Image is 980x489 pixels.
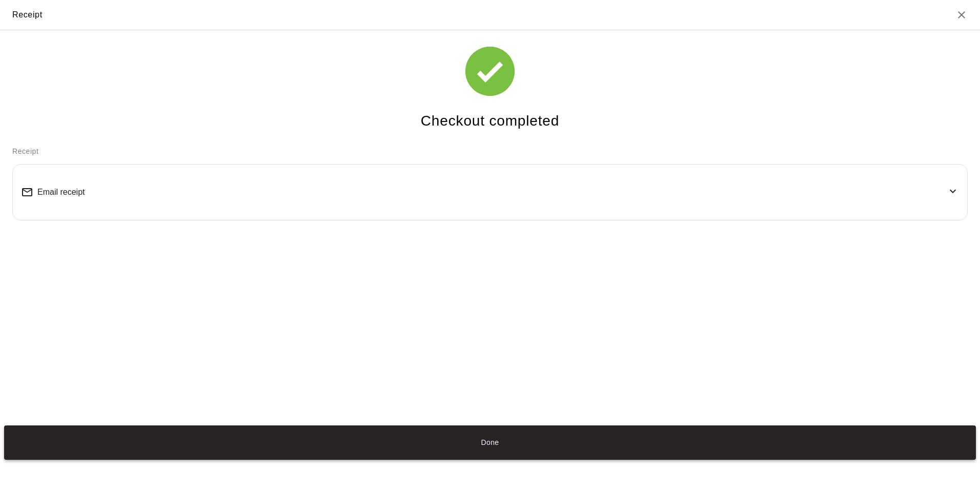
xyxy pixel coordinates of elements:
[12,146,968,157] p: Receipt
[12,8,43,22] div: Receipt
[37,188,85,197] span: Email receipt
[4,425,976,460] button: Done
[955,9,968,21] button: Close
[421,112,559,130] h4: Checkout completed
